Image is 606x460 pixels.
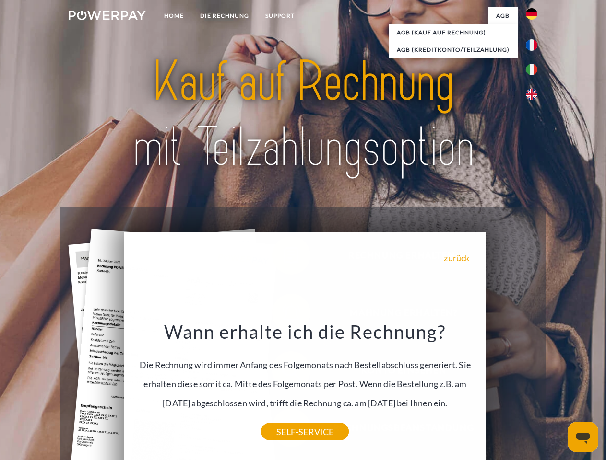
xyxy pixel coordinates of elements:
[526,64,537,75] img: it
[526,8,537,20] img: de
[526,39,537,51] img: fr
[69,11,146,20] img: logo-powerpay-white.svg
[192,7,257,24] a: DIE RECHNUNG
[130,320,480,432] div: Die Rechnung wird immer Anfang des Folgemonats nach Bestellabschluss generiert. Sie erhalten dies...
[261,423,349,440] a: SELF-SERVICE
[389,24,518,41] a: AGB (Kauf auf Rechnung)
[526,89,537,100] img: en
[257,7,303,24] a: SUPPORT
[444,253,469,262] a: zurück
[92,46,514,184] img: title-powerpay_de.svg
[156,7,192,24] a: Home
[130,320,480,343] h3: Wann erhalte ich die Rechnung?
[389,41,518,58] a: AGB (Kreditkonto/Teilzahlung)
[568,422,598,452] iframe: Schaltfläche zum Öffnen des Messaging-Fensters
[488,7,518,24] a: agb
